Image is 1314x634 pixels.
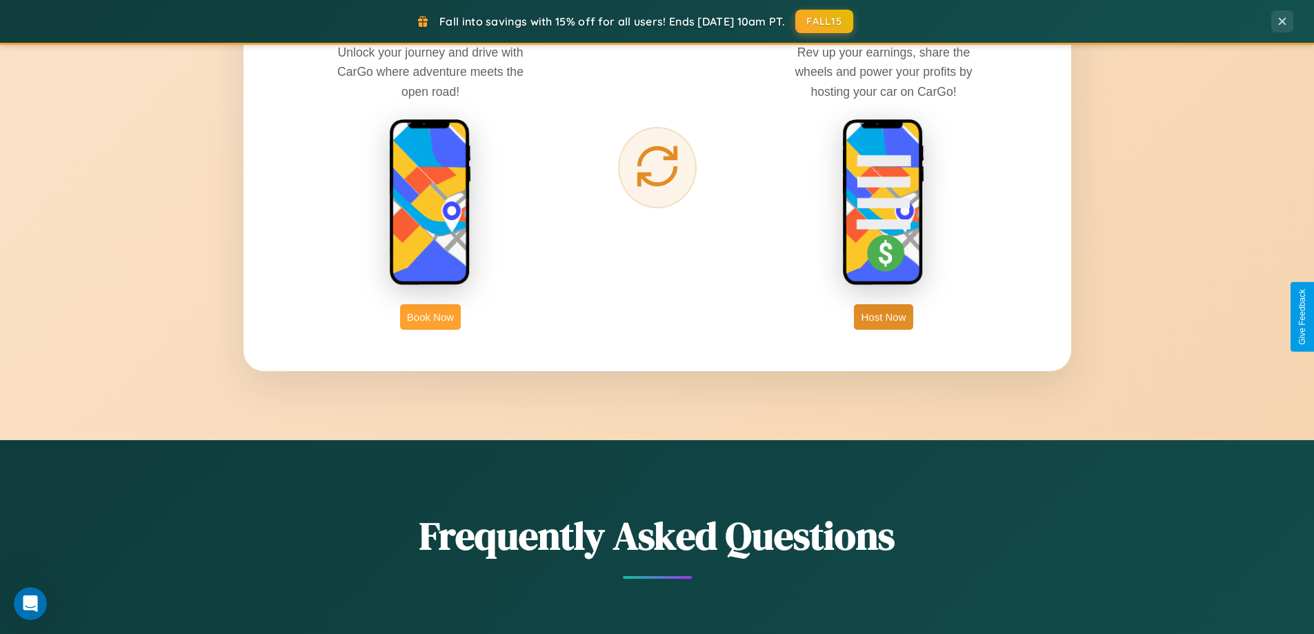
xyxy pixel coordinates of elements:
iframe: Intercom live chat [14,587,47,620]
p: Rev up your earnings, share the wheels and power your profits by hosting your car on CarGo! [780,43,987,101]
button: Host Now [854,304,913,330]
div: Give Feedback [1297,289,1307,345]
span: Fall into savings with 15% off for all users! Ends [DATE] 10am PT. [439,14,785,28]
p: Unlock your journey and drive with CarGo where adventure meets the open road! [327,43,534,101]
button: FALL15 [795,10,853,33]
img: host phone [842,119,925,287]
button: Book Now [400,304,461,330]
img: rent phone [389,119,472,287]
h2: Frequently Asked Questions [243,509,1071,562]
